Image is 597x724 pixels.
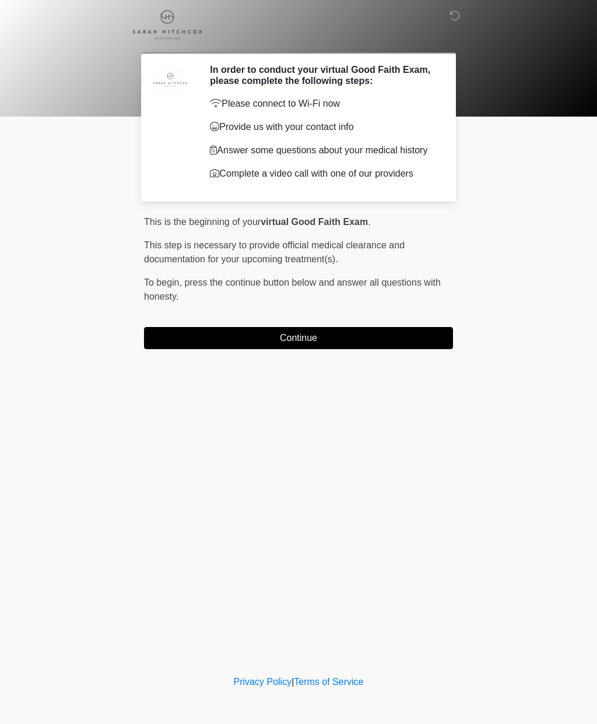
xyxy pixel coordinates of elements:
p: Please connect to Wi-Fi now [210,97,436,111]
a: Terms of Service [294,677,363,687]
button: Continue [144,327,453,349]
h2: In order to conduct your virtual Good Faith Exam, please complete the following steps: [210,64,436,86]
span: . [368,217,370,227]
span: To begin, [144,277,184,287]
strong: virtual Good Faith Exam [261,217,368,227]
a: Privacy Policy [234,677,292,687]
span: press the continue button below and answer all questions with honesty. [144,277,441,301]
p: Answer some questions about your medical history [210,143,436,157]
a: | [292,677,294,687]
p: Provide us with your contact info [210,120,436,134]
img: Sarah Hitchcox Aesthetics Logo [132,9,202,40]
img: Agent Avatar [153,64,188,99]
span: This is the beginning of your [144,217,261,227]
span: This step is necessary to provide official medical clearance and documentation for your upcoming ... [144,240,405,264]
p: Complete a video call with one of our providers [210,167,436,181]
